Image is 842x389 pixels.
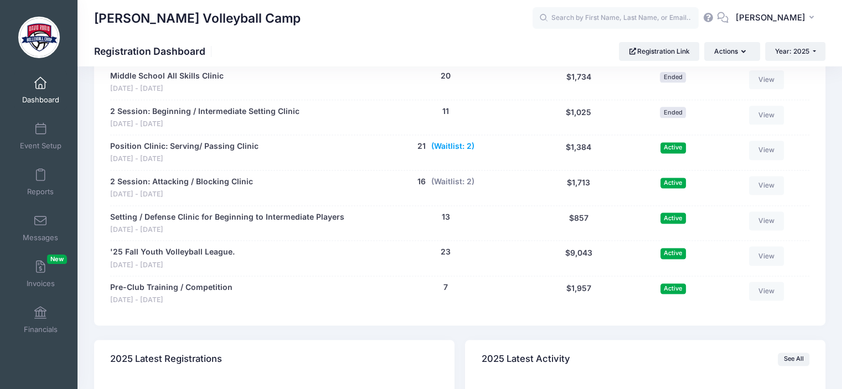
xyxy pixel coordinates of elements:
a: View [749,211,784,230]
span: Active [660,178,686,188]
img: David Rubio Volleyball Camp [18,17,60,58]
a: View [749,141,784,159]
a: '25 Fall Youth Volleyball League. [110,246,235,258]
a: Registration Link [619,42,699,61]
button: 21 [417,141,426,152]
button: [PERSON_NAME] [729,6,825,31]
a: View [749,106,784,125]
span: Year: 2025 [775,47,809,55]
span: [DATE] - [DATE] [110,154,259,164]
button: Year: 2025 [765,42,825,61]
a: View [749,70,784,89]
div: $1,025 [530,106,628,129]
span: [PERSON_NAME] [736,12,805,24]
div: $857 [530,211,628,235]
a: View [749,176,784,195]
a: Setting / Defense Clinic for Beginning to Intermediate Players [110,211,344,223]
h4: 2025 Latest Registrations [110,343,222,375]
a: InvoicesNew [14,255,67,293]
span: New [47,255,67,264]
a: Position Clinic: Serving/ Passing Clinic [110,141,259,152]
a: Reports [14,163,67,201]
span: Ended [660,72,686,82]
h1: [PERSON_NAME] Volleyball Camp [94,6,301,31]
div: $1,713 [530,176,628,200]
div: $1,734 [530,70,628,94]
span: [DATE] - [DATE] [110,225,344,235]
a: Messages [14,209,67,247]
div: $1,957 [530,282,628,305]
a: Financials [14,300,67,339]
a: Middle School All Skills Clinic [110,70,224,82]
span: [DATE] - [DATE] [110,260,235,271]
span: [DATE] - [DATE] [110,84,224,94]
span: Reports [27,187,54,196]
span: Active [660,248,686,258]
a: View [749,246,784,265]
button: Actions [704,42,760,61]
a: Event Setup [14,117,67,155]
button: 7 [443,282,448,293]
button: 16 [417,176,426,188]
button: (Waitlist: 2) [431,141,474,152]
span: Financials [24,325,58,334]
a: Pre-Club Training / Competition [110,282,233,293]
span: Messages [23,233,58,242]
a: 2 Session: Beginning / Intermediate Setting Clinic [110,106,299,117]
button: (Waitlist: 2) [431,176,474,188]
span: [DATE] - [DATE] [110,119,299,129]
a: See All [778,352,809,366]
h1: Registration Dashboard [94,45,215,57]
span: Ended [660,107,686,117]
button: 23 [441,246,451,258]
a: 2 Session: Attacking / Blocking Clinic [110,176,253,188]
a: Dashboard [14,71,67,110]
span: Active [660,283,686,294]
span: Event Setup [20,141,61,151]
div: $9,043 [530,246,628,270]
a: View [749,282,784,300]
input: Search by First Name, Last Name, or Email... [533,7,699,29]
span: [DATE] - [DATE] [110,189,253,200]
span: Active [660,212,686,223]
span: Active [660,142,686,153]
button: 11 [442,106,449,117]
h4: 2025 Latest Activity [482,343,570,375]
span: [DATE] - [DATE] [110,295,233,305]
button: 13 [442,211,450,223]
span: Invoices [27,279,55,288]
div: $1,384 [530,141,628,164]
button: 20 [441,70,451,82]
span: Dashboard [22,95,59,105]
